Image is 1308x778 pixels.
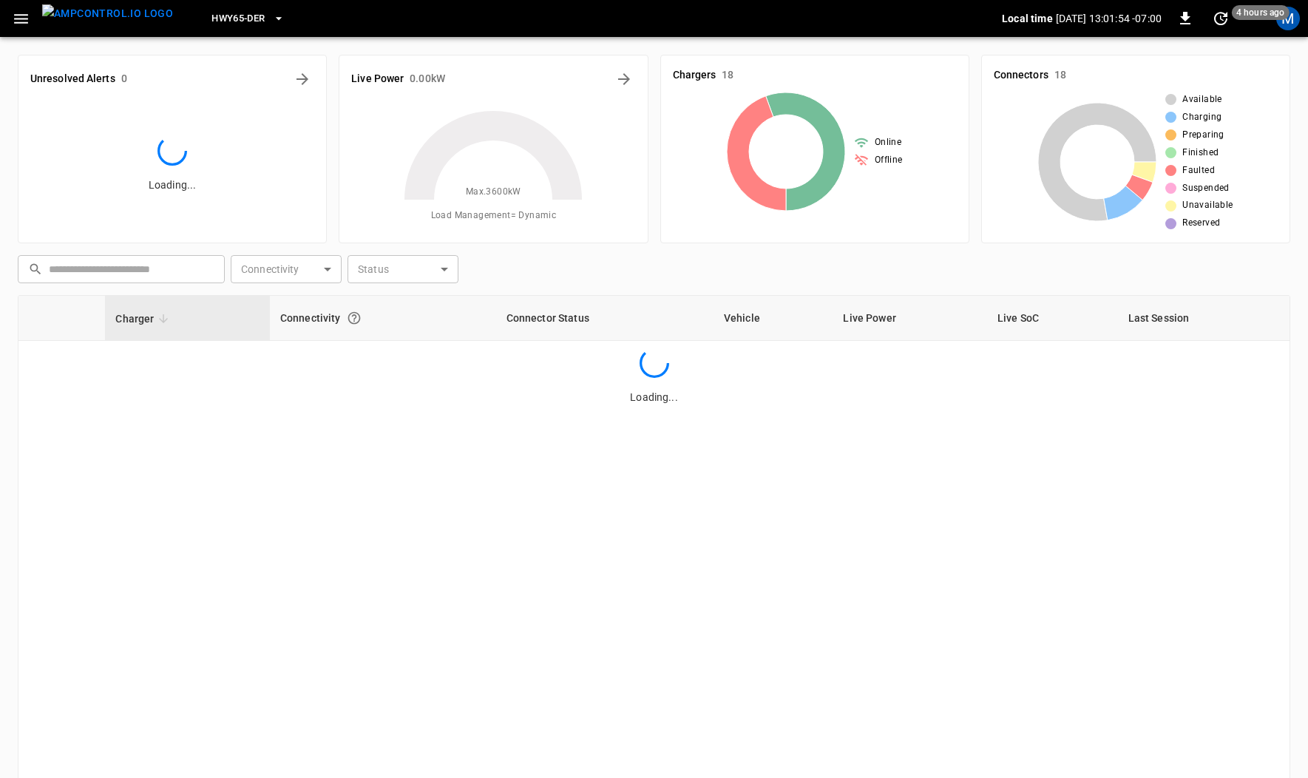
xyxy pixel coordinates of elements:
[987,296,1118,341] th: Live SoC
[1054,67,1066,84] h6: 18
[280,305,486,331] div: Connectivity
[1182,110,1221,125] span: Charging
[722,67,733,84] h6: 18
[1209,7,1233,30] button: set refresh interval
[496,296,714,341] th: Connector Status
[1182,198,1233,213] span: Unavailable
[466,185,521,200] span: Max. 3600 kW
[211,10,265,27] span: HWY65-DER
[714,296,833,341] th: Vehicle
[1182,146,1219,160] span: Finished
[1182,181,1230,196] span: Suspended
[351,71,404,87] h6: Live Power
[630,391,677,403] span: Loading...
[149,179,196,191] span: Loading...
[994,67,1048,84] h6: Connectors
[1182,163,1215,178] span: Faulted
[673,67,716,84] h6: Chargers
[1182,92,1222,107] span: Available
[206,4,290,33] button: HWY65-DER
[875,153,903,168] span: Offline
[1056,11,1162,26] p: [DATE] 13:01:54 -07:00
[42,4,173,23] img: ampcontrol.io logo
[833,296,987,341] th: Live Power
[875,135,901,150] span: Online
[612,67,636,91] button: Energy Overview
[410,71,445,87] h6: 0.00 kW
[1182,216,1220,231] span: Reserved
[1182,128,1224,143] span: Preparing
[30,71,115,87] h6: Unresolved Alerts
[291,67,314,91] button: All Alerts
[1002,11,1053,26] p: Local time
[1232,5,1290,20] span: 4 hours ago
[341,305,367,331] button: Connection between the charger and our software.
[431,209,557,223] span: Load Management = Dynamic
[115,310,173,328] span: Charger
[1118,296,1290,341] th: Last Session
[1276,7,1300,30] div: profile-icon
[121,71,127,87] h6: 0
